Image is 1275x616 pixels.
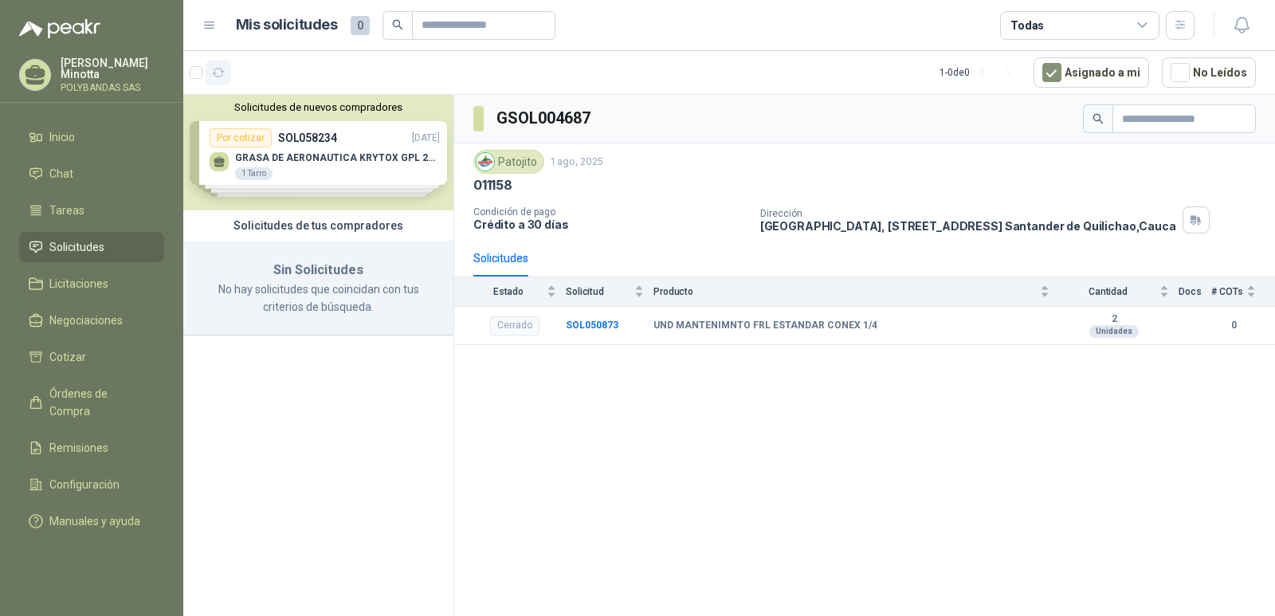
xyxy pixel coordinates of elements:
a: Cotizar [19,342,164,372]
h3: Sin Solicitudes [202,260,434,281]
p: Condición de pago [473,206,747,218]
div: Todas [1010,17,1044,34]
b: 0 [1211,318,1256,333]
th: Cantidad [1059,277,1179,306]
span: Tareas [49,202,84,219]
p: 011158 [473,177,512,194]
img: Logo peakr [19,19,100,38]
a: Inicio [19,122,164,152]
h3: GSOL004687 [496,106,593,131]
span: # COTs [1211,286,1243,297]
img: Company Logo [477,153,494,171]
a: Órdenes de Compra [19,379,164,426]
a: SOL050873 [566,320,618,331]
span: Remisiones [49,439,108,457]
button: Asignado a mi [1034,57,1149,88]
th: Solicitud [566,277,653,306]
div: Cerrado [490,316,539,335]
div: Solicitudes [473,249,528,267]
span: Configuración [49,476,120,493]
span: Licitaciones [49,275,108,292]
b: 2 [1059,313,1169,326]
p: [PERSON_NAME] Minotta [61,57,164,80]
span: Estado [473,286,543,297]
b: UND MANTENIMNTO FRL ESTANDAR CONEX 1/4 [653,320,877,332]
span: Solicitud [566,286,631,297]
div: Patojito [473,150,544,174]
span: Negociaciones [49,312,123,329]
a: Remisiones [19,433,164,463]
a: Solicitudes [19,232,164,262]
a: Chat [19,159,164,189]
p: Crédito a 30 días [473,218,747,231]
div: Solicitudes de tus compradores [183,210,453,241]
p: 1 ago, 2025 [551,155,603,170]
button: Solicitudes de nuevos compradores [190,101,447,113]
p: No hay solicitudes que coincidan con tus criterios de búsqueda. [202,281,434,316]
h1: Mis solicitudes [236,14,338,37]
span: Cotizar [49,348,86,366]
span: 0 [351,16,370,35]
div: Unidades [1089,325,1139,338]
th: Producto [653,277,1059,306]
a: Tareas [19,195,164,226]
span: search [1093,113,1104,124]
th: # COTs [1211,277,1275,306]
a: Negociaciones [19,305,164,335]
div: Solicitudes de nuevos compradoresPor cotizarSOL058234[DATE] GRASA DE AERONAUTICA KRYTOX GPL 207 (... [183,95,453,210]
a: Licitaciones [19,269,164,299]
th: Docs [1179,277,1211,306]
span: Inicio [49,128,75,146]
span: Producto [653,286,1037,297]
a: Manuales y ayuda [19,506,164,536]
span: Cantidad [1059,286,1156,297]
span: Chat [49,165,73,182]
span: Solicitudes [49,238,104,256]
span: Órdenes de Compra [49,385,149,420]
p: [GEOGRAPHIC_DATA], [STREET_ADDRESS] Santander de Quilichao , Cauca [760,219,1176,233]
button: No Leídos [1162,57,1256,88]
a: Configuración [19,469,164,500]
span: Manuales y ayuda [49,512,140,530]
div: 1 - 0 de 0 [940,60,1021,85]
span: search [392,19,403,30]
p: Dirección [760,208,1176,219]
th: Estado [454,277,566,306]
p: POLYBANDAS SAS [61,83,164,92]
